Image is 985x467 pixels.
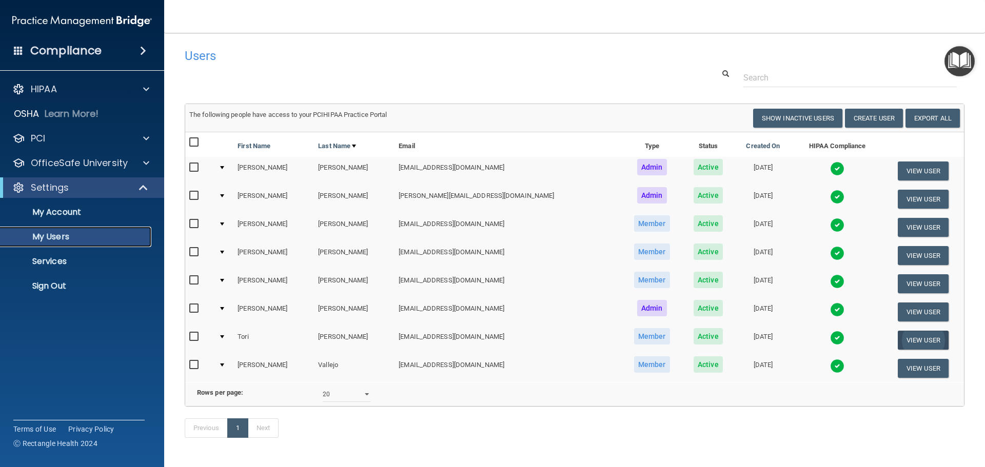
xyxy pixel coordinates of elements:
[395,185,621,213] td: [PERSON_NAME][EMAIL_ADDRESS][DOMAIN_NAME]
[314,241,395,270] td: [PERSON_NAME]
[694,243,723,260] span: Active
[734,213,793,241] td: [DATE]
[68,424,114,434] a: Privacy Policy
[634,272,670,288] span: Member
[233,270,314,298] td: [PERSON_NAME]
[830,218,844,232] img: tick.e7d51cea.svg
[694,159,723,175] span: Active
[185,418,228,438] a: Previous
[905,109,960,128] a: Export All
[314,270,395,298] td: [PERSON_NAME]
[314,354,395,382] td: Vallejo
[830,161,844,176] img: tick.e7d51cea.svg
[898,359,949,378] button: View User
[898,331,949,350] button: View User
[792,132,882,157] th: HIPAA Compliance
[31,157,128,169] p: OfficeSafe University
[694,215,723,232] span: Active
[621,132,682,157] th: Type
[898,302,949,321] button: View User
[7,256,147,267] p: Services
[12,132,149,145] a: PCI
[898,218,949,237] button: View User
[634,356,670,373] span: Member
[734,298,793,326] td: [DATE]
[314,213,395,241] td: [PERSON_NAME]
[189,111,387,118] span: The following people have access to your PCIHIPAA Practice Portal
[830,302,844,317] img: tick.e7d51cea.svg
[233,213,314,241] td: [PERSON_NAME]
[395,326,621,354] td: [EMAIL_ADDRESS][DOMAIN_NAME]
[898,274,949,293] button: View User
[233,241,314,270] td: [PERSON_NAME]
[45,108,99,120] p: Learn More!
[734,185,793,213] td: [DATE]
[694,187,723,204] span: Active
[395,270,621,298] td: [EMAIL_ADDRESS][DOMAIN_NAME]
[318,140,356,152] a: Last Name
[314,326,395,354] td: [PERSON_NAME]
[233,298,314,326] td: [PERSON_NAME]
[14,108,40,120] p: OSHA
[807,394,973,435] iframe: Drift Widget Chat Controller
[694,272,723,288] span: Active
[734,241,793,270] td: [DATE]
[233,326,314,354] td: Tori
[13,438,97,449] span: Ⓒ Rectangle Health 2024
[395,132,621,157] th: Email
[746,140,780,152] a: Created On
[682,132,734,157] th: Status
[944,46,975,76] button: Open Resource Center
[734,270,793,298] td: [DATE]
[233,185,314,213] td: [PERSON_NAME]
[694,300,723,316] span: Active
[395,354,621,382] td: [EMAIL_ADDRESS][DOMAIN_NAME]
[734,157,793,185] td: [DATE]
[12,11,152,31] img: PMB logo
[634,328,670,344] span: Member
[830,246,844,260] img: tick.e7d51cea.svg
[7,281,147,291] p: Sign Out
[7,232,147,242] p: My Users
[395,241,621,270] td: [EMAIL_ADDRESS][DOMAIN_NAME]
[898,246,949,265] button: View User
[898,190,949,209] button: View User
[197,389,243,396] b: Rows per page:
[637,187,667,204] span: Admin
[637,159,667,175] span: Admin
[12,157,149,169] a: OfficeSafe University
[248,418,279,438] a: Next
[637,300,667,316] span: Admin
[13,424,56,434] a: Terms of Use
[233,157,314,185] td: [PERSON_NAME]
[634,215,670,232] span: Member
[185,49,633,63] h4: Users
[743,68,957,87] input: Search
[694,328,723,344] span: Active
[734,326,793,354] td: [DATE]
[31,83,57,95] p: HIPAA
[314,185,395,213] td: [PERSON_NAME]
[31,181,69,194] p: Settings
[7,207,147,217] p: My Account
[734,354,793,382] td: [DATE]
[830,359,844,373] img: tick.e7d51cea.svg
[830,331,844,345] img: tick.e7d51cea.svg
[395,213,621,241] td: [EMAIL_ADDRESS][DOMAIN_NAME]
[395,157,621,185] td: [EMAIL_ADDRESS][DOMAIN_NAME]
[30,44,102,58] h4: Compliance
[12,181,149,194] a: Settings
[314,298,395,326] td: [PERSON_NAME]
[227,418,248,438] a: 1
[753,109,842,128] button: Show Inactive Users
[845,109,903,128] button: Create User
[634,243,670,260] span: Member
[830,190,844,204] img: tick.e7d51cea.svg
[830,274,844,289] img: tick.e7d51cea.svg
[12,83,149,95] a: HIPAA
[31,132,45,145] p: PCI
[694,356,723,373] span: Active
[395,298,621,326] td: [EMAIL_ADDRESS][DOMAIN_NAME]
[233,354,314,382] td: [PERSON_NAME]
[314,157,395,185] td: [PERSON_NAME]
